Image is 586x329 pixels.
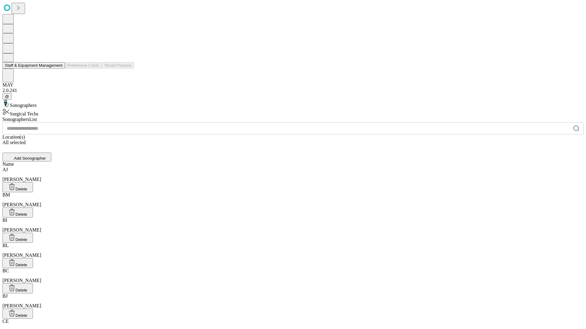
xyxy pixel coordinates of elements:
[16,313,27,318] span: Delete
[2,182,33,192] button: Delete
[2,93,12,100] button: @
[16,212,27,217] span: Delete
[16,187,27,191] span: Delete
[5,94,9,99] span: @
[16,237,27,242] span: Delete
[2,293,8,299] span: BJ
[102,62,134,69] button: Tenant Params
[2,283,33,293] button: Delete
[2,233,33,243] button: Delete
[2,82,584,88] div: MAY
[65,62,102,69] button: Preference Cards
[2,218,584,233] div: [PERSON_NAME]
[2,268,9,273] span: BC
[2,243,9,248] span: BL
[2,293,584,309] div: [PERSON_NAME]
[2,192,584,207] div: [PERSON_NAME]
[2,88,584,93] div: 2.0.241
[2,243,584,258] div: [PERSON_NAME]
[2,218,7,223] span: BI
[2,161,584,167] div: Name
[2,319,9,324] span: CE
[14,156,46,161] span: Add Sonographer
[2,192,10,197] span: BM
[2,207,33,218] button: Delete
[2,258,33,268] button: Delete
[2,167,8,172] span: AJ
[2,62,65,69] button: Staff & Equipment Management
[2,134,25,140] span: Location(s)
[2,140,584,145] div: All selected
[2,108,584,117] div: Surgical Techs
[16,263,27,267] span: Delete
[2,167,584,182] div: [PERSON_NAME]
[2,100,584,108] div: Sonographers
[2,117,584,122] div: Sonographers List
[2,268,584,283] div: [PERSON_NAME]
[2,153,51,161] button: Add Sonographer
[16,288,27,292] span: Delete
[2,309,33,319] button: Delete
